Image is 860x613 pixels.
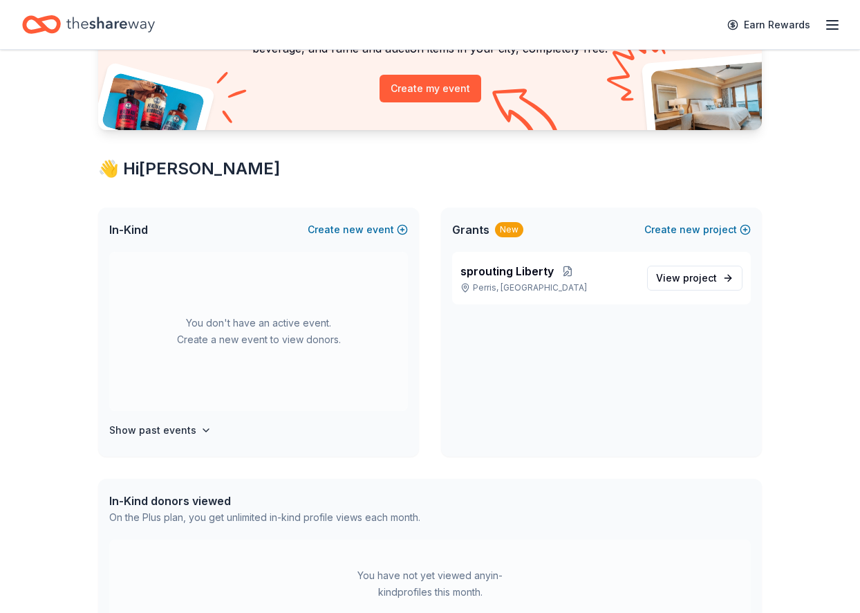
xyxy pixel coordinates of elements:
button: Createnewevent [308,221,408,238]
a: Earn Rewards [719,12,819,37]
span: new [343,221,364,238]
span: new [680,221,700,238]
a: Home [22,8,155,41]
div: You don't have an active event. Create a new event to view donors. [109,252,408,411]
div: You have not yet viewed any in-kind profiles this month. [344,567,516,601]
button: Create my event [380,75,481,102]
p: Perris, [GEOGRAPHIC_DATA] [460,282,636,293]
a: View project [647,266,742,291]
button: Createnewproject [644,221,751,238]
img: Curvy arrow [492,89,561,140]
div: New [495,222,523,237]
span: Grants [452,221,489,238]
span: sprouting Liberty [460,263,554,280]
span: View [656,270,717,286]
div: In-Kind donors viewed [109,493,420,509]
h4: Show past events [109,422,196,439]
span: In-Kind [109,221,148,238]
span: project [683,272,717,284]
div: 👋 Hi [PERSON_NAME] [98,158,762,180]
button: Show past events [109,422,212,439]
div: On the Plus plan, you get unlimited in-kind profile views each month. [109,509,420,526]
